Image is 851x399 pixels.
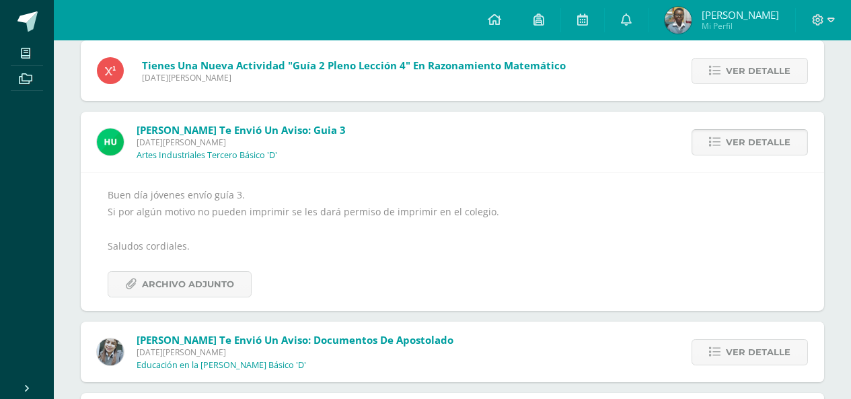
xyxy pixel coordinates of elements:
p: Artes Industriales Tercero Básico 'D' [137,150,277,161]
div: Buen día jóvenes envío guía 3. Si por algún motivo no pueden imprimir se les dará permiso de impr... [108,186,797,297]
span: [DATE][PERSON_NAME] [142,72,566,83]
span: Mi Perfil [702,20,779,32]
span: [DATE][PERSON_NAME] [137,137,346,148]
span: Tienes una nueva actividad "Guía 2 Pleno Lección 4" En Razonamiento Matemático [142,59,566,72]
span: Archivo Adjunto [142,272,234,297]
p: Educación en la [PERSON_NAME] Básico 'D' [137,360,306,371]
span: [DATE][PERSON_NAME] [137,347,453,358]
span: [PERSON_NAME] te envió un aviso: Documentos de apostolado [137,333,453,347]
a: Archivo Adjunto [108,271,252,297]
span: [PERSON_NAME] [702,8,779,22]
img: cba4c69ace659ae4cf02a5761d9a2473.png [97,338,124,365]
span: Ver detalle [726,59,790,83]
img: 68d853dc98f1f1af4b37f6310fc34bca.png [665,7,692,34]
span: [PERSON_NAME] te envió un aviso: Guia 3 [137,123,346,137]
img: fd23069c3bd5c8dde97a66a86ce78287.png [97,129,124,155]
span: Ver detalle [726,130,790,155]
span: Ver detalle [726,340,790,365]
